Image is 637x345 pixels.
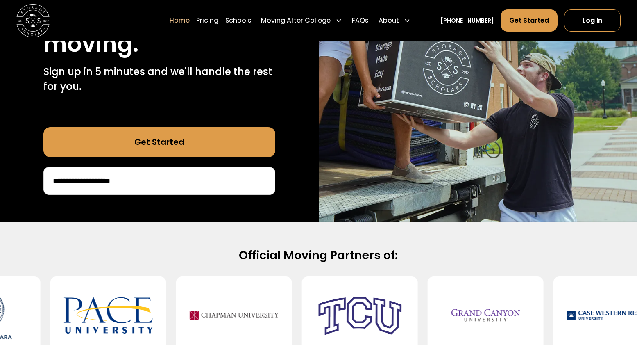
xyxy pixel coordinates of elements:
[440,16,494,25] a: [PHONE_NUMBER]
[16,4,50,37] img: Storage Scholars main logo
[258,9,345,32] div: Moving After College
[43,127,275,157] a: Get Started
[54,248,583,263] h2: Official Moving Partners of:
[196,9,218,32] a: Pricing
[375,9,414,32] div: About
[225,9,251,32] a: Schools
[501,9,558,32] a: Get Started
[43,64,275,94] p: Sign up in 5 minutes and we'll handle the rest for you.
[352,9,368,32] a: FAQs
[170,9,190,32] a: Home
[261,16,331,25] div: Moving After College
[564,9,620,32] a: Log In
[379,16,399,25] div: About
